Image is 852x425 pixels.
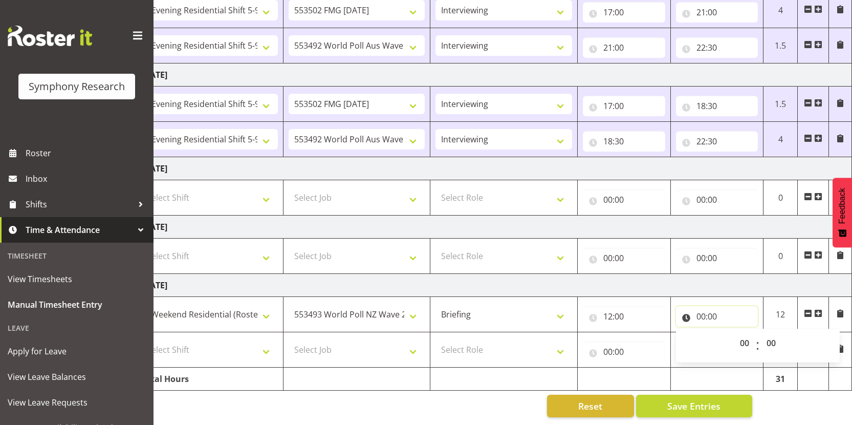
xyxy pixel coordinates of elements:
[3,317,151,338] div: Leave
[136,63,852,87] td: [DATE]
[3,338,151,364] a: Apply for Leave
[136,157,852,180] td: [DATE]
[547,395,634,417] button: Reset
[8,369,146,385] span: View Leave Balances
[3,245,151,266] div: Timesheet
[3,292,151,317] a: Manual Timesheet Entry
[838,188,847,224] span: Feedback
[667,399,720,413] span: Save Entries
[636,395,752,417] button: Save Entries
[8,271,146,287] span: View Timesheets
[3,364,151,390] a: View Leave Balances
[8,395,146,410] span: View Leave Requests
[676,131,758,152] input: Click to select...
[26,222,133,238] span: Time & Attendance
[763,368,798,391] td: 31
[763,122,798,157] td: 4
[136,274,852,297] td: [DATE]
[3,266,151,292] a: View Timesheets
[833,178,852,247] button: Feedback - Show survey
[136,368,283,391] td: Total Hours
[583,248,665,268] input: Click to select...
[763,239,798,274] td: 0
[763,297,798,332] td: 12
[26,197,133,212] span: Shifts
[8,297,146,312] span: Manual Timesheet Entry
[583,96,665,116] input: Click to select...
[29,79,125,94] div: Symphony Research
[676,248,758,268] input: Click to select...
[763,87,798,122] td: 1.5
[26,145,148,161] span: Roster
[583,306,665,327] input: Click to select...
[583,342,665,362] input: Click to select...
[676,2,758,23] input: Click to select...
[26,171,148,186] span: Inbox
[676,37,758,58] input: Click to select...
[763,180,798,216] td: 0
[583,131,665,152] input: Click to select...
[583,2,665,23] input: Click to select...
[676,96,758,116] input: Click to select...
[676,306,758,327] input: Click to select...
[756,333,759,358] span: :
[676,189,758,210] input: Click to select...
[8,26,92,46] img: Rosterit website logo
[583,189,665,210] input: Click to select...
[578,399,602,413] span: Reset
[3,390,151,415] a: View Leave Requests
[763,28,798,63] td: 1.5
[583,37,665,58] input: Click to select...
[8,344,146,359] span: Apply for Leave
[136,216,852,239] td: [DATE]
